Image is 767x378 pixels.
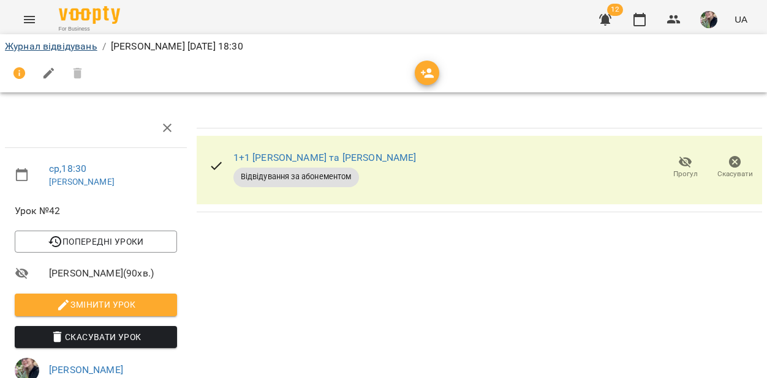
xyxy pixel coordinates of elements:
span: Попередні уроки [25,234,167,249]
span: [PERSON_NAME] ( 90 хв. ) [49,266,177,281]
button: Menu [15,5,44,34]
button: Скасувати Урок [15,326,177,348]
span: Скасувати [717,169,753,179]
a: [PERSON_NAME] [49,177,115,187]
button: Попередні уроки [15,231,177,253]
span: 12 [607,4,623,16]
a: ср , 18:30 [49,163,86,174]
a: 1+1 [PERSON_NAME] та [PERSON_NAME] [233,152,417,163]
nav: breadcrumb [5,39,762,54]
span: UA [735,13,747,26]
span: Скасувати Урок [25,330,167,344]
img: Voopty Logo [59,6,120,24]
li: / [102,39,106,54]
button: Прогул [660,150,710,185]
a: [PERSON_NAME] [49,364,123,376]
a: Журнал відвідувань [5,40,97,52]
span: Відвідування за абонементом [233,171,359,182]
button: Змінити урок [15,294,177,316]
img: ee1b7481cd68f5b66c71edb09350e4c2.jpg [700,11,717,28]
button: UA [730,8,752,31]
span: For Business [59,25,120,33]
p: [PERSON_NAME] [DATE] 18:30 [111,39,243,54]
span: Урок №42 [15,204,177,218]
span: Змінити урок [25,297,167,312]
span: Прогул [673,169,698,179]
button: Скасувати [710,150,760,185]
